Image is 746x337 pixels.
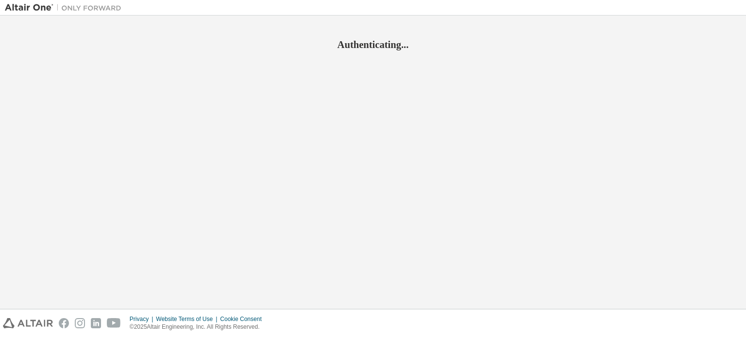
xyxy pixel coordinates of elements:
[156,315,220,323] div: Website Terms of Use
[5,3,126,13] img: Altair One
[91,318,101,328] img: linkedin.svg
[5,38,741,51] h2: Authenticating...
[130,323,268,331] p: © 2025 Altair Engineering, Inc. All Rights Reserved.
[75,318,85,328] img: instagram.svg
[3,318,53,328] img: altair_logo.svg
[107,318,121,328] img: youtube.svg
[59,318,69,328] img: facebook.svg
[130,315,156,323] div: Privacy
[220,315,267,323] div: Cookie Consent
